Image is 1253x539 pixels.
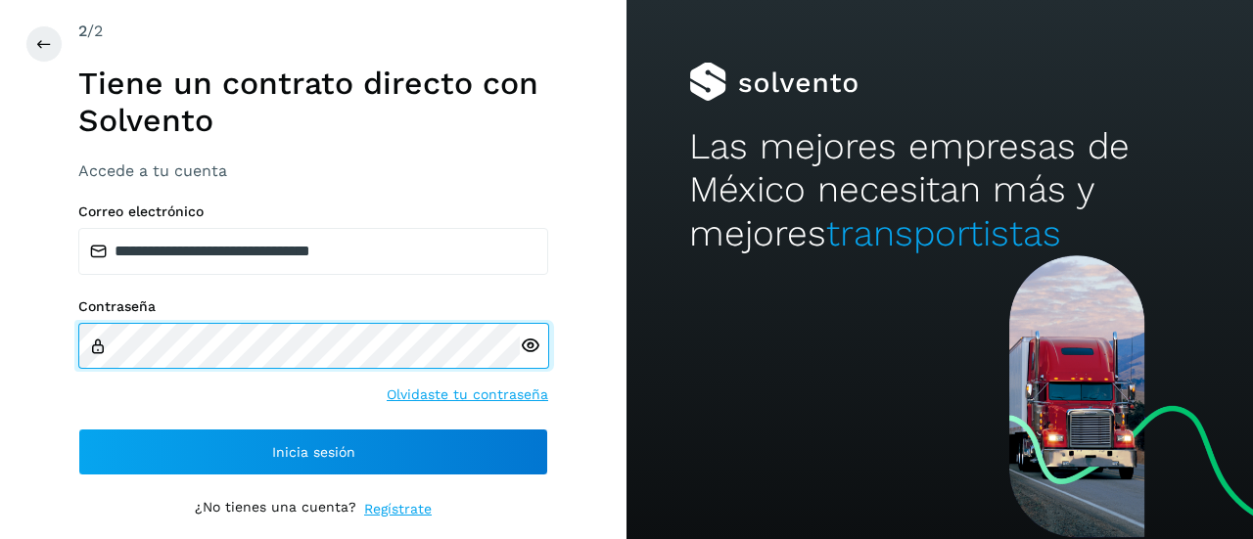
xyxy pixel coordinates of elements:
[78,65,548,140] h1: Tiene un contrato directo con Solvento
[272,445,355,459] span: Inicia sesión
[78,20,548,43] div: /2
[826,212,1061,254] span: transportistas
[78,161,548,180] h3: Accede a tu cuenta
[689,125,1190,255] h2: Las mejores empresas de México necesitan más y mejores
[78,298,548,315] label: Contraseña
[78,203,548,220] label: Correo electrónico
[364,499,432,519] a: Regístrate
[195,499,356,519] p: ¿No tienes una cuenta?
[78,22,87,40] span: 2
[387,384,548,405] a: Olvidaste tu contraseña
[78,428,548,475] button: Inicia sesión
